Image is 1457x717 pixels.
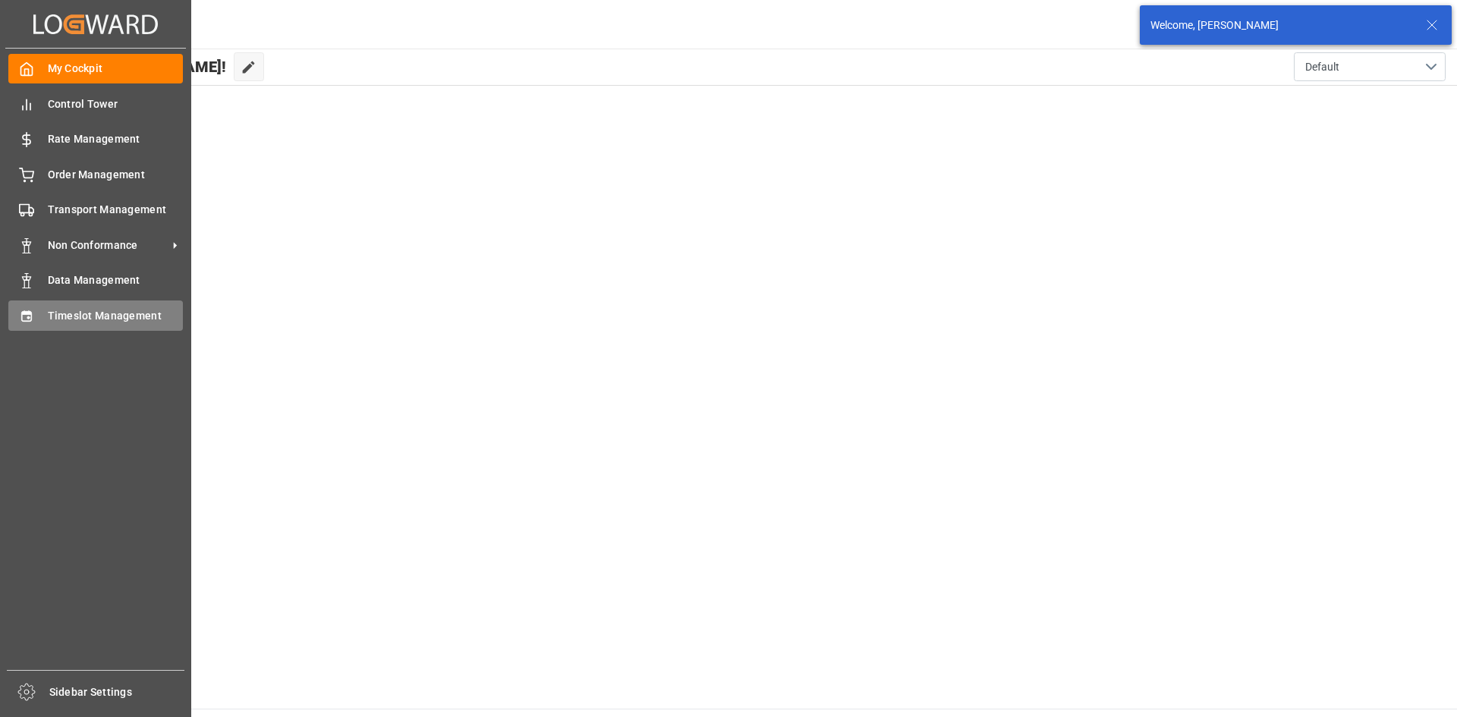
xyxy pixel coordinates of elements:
[48,202,184,218] span: Transport Management
[48,167,184,183] span: Order Management
[8,54,183,83] a: My Cockpit
[8,300,183,330] a: Timeslot Management
[8,266,183,295] a: Data Management
[1294,52,1446,81] button: open menu
[8,195,183,225] a: Transport Management
[49,684,185,700] span: Sidebar Settings
[48,61,184,77] span: My Cockpit
[48,96,184,112] span: Control Tower
[1305,59,1339,75] span: Default
[8,124,183,154] a: Rate Management
[48,131,184,147] span: Rate Management
[48,272,184,288] span: Data Management
[48,308,184,324] span: Timeslot Management
[8,159,183,189] a: Order Management
[63,52,226,81] span: Hello [PERSON_NAME]!
[48,237,168,253] span: Non Conformance
[1150,17,1411,33] div: Welcome, [PERSON_NAME]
